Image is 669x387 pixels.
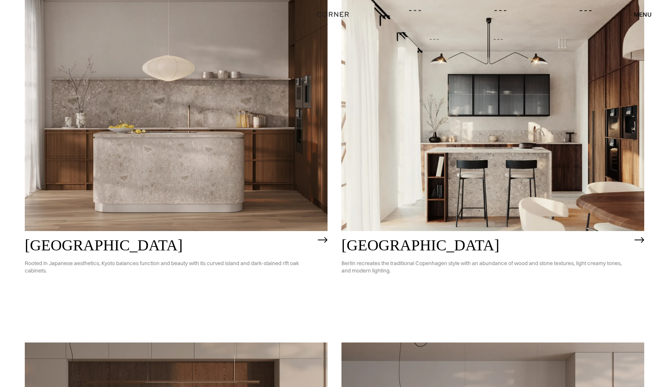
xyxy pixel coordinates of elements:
h2: [GEOGRAPHIC_DATA] [341,237,631,254]
div: menu [626,8,652,21]
a: home [305,9,364,19]
h2: [GEOGRAPHIC_DATA] [25,237,314,254]
p: Rooted in Japanese aesthetics, Kyoto balances function and beauty with its curved island and dark... [25,254,314,280]
div: menu [634,11,652,17]
p: Berlin recreates the traditional Copenhagen style with an abundance of wood and stone textures, l... [341,254,631,280]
